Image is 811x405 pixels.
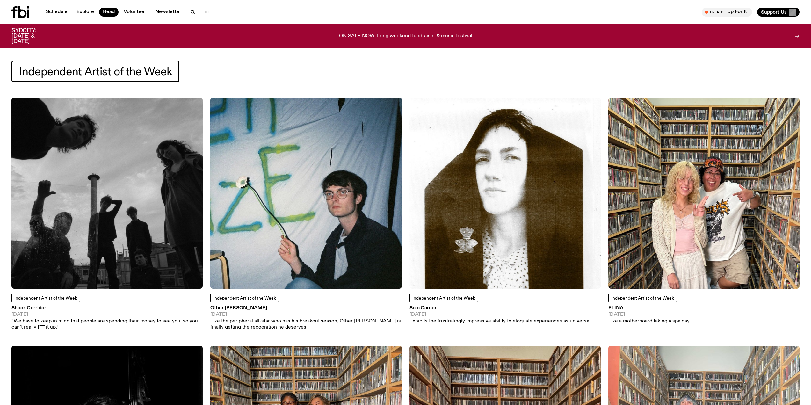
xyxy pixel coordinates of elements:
span: Independent Artist of the Week [611,296,674,300]
span: Independent Artist of the Week [213,296,276,300]
h3: Shock Corridor [11,306,203,311]
span: [DATE] [608,312,690,317]
p: Like a motherboard taking a spa day [608,318,690,324]
span: Support Us [761,9,787,15]
h3: Solo Career [409,306,592,311]
span: [DATE] [210,312,402,317]
h3: SYDCITY: [DATE] & [DATE] [11,28,52,44]
h3: Other [PERSON_NAME] [210,306,402,311]
p: Exhibits the frustratingly impressive ability to eloquate experiences as universal. [409,318,592,324]
a: Other [PERSON_NAME][DATE]Like the peripheral all-star who has his breakout season, Other [PERSON_... [210,306,402,330]
span: [DATE] [409,312,592,317]
a: Independent Artist of the Week [11,294,80,302]
a: Independent Artist of the Week [210,294,279,302]
a: Read [99,8,119,17]
img: A black and white image of the six members of Shock Corridor, cast slightly in shadow [11,98,203,289]
button: Support Us [757,8,800,17]
p: “We have to keep in mind that people are spending their money to see you, so you can’t really f**... [11,318,203,330]
p: Like the peripheral all-star who has his breakout season, Other [PERSON_NAME] is finally getting ... [210,318,402,330]
a: Schedule [42,8,71,17]
a: ELINA[DATE]Like a motherboard taking a spa day [608,306,690,324]
span: Independent Artist of the Week [14,296,77,300]
img: Other Joe sits to the right of frame, eyes acast, holding a flower with a long stem. He is sittin... [210,98,402,289]
p: ON SALE NOW! Long weekend fundraiser & music festival [339,33,472,39]
img: A slightly sepia tinged, black and white portrait of Solo Career. She is looking at the camera wi... [409,98,601,289]
a: Independent Artist of the Week [608,294,677,302]
span: Independent Artist of the Week [412,296,475,300]
a: Solo Career[DATE]Exhibits the frustratingly impressive ability to eloquate experiences as universal. [409,306,592,324]
a: Independent Artist of the Week [409,294,478,302]
a: Volunteer [120,8,150,17]
span: [DATE] [11,312,203,317]
a: Shock Corridor[DATE]“We have to keep in mind that people are spending their money to see you, so ... [11,306,203,330]
a: Newsletter [151,8,185,17]
span: Independent Artist of the Week [19,65,172,78]
button: On AirUp For It [702,8,752,17]
a: Explore [73,8,98,17]
h3: ELINA [608,306,690,311]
